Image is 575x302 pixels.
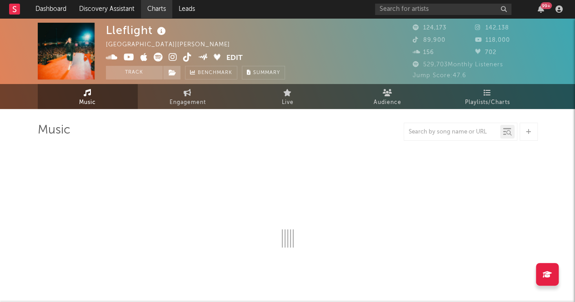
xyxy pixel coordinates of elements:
a: Live [238,84,338,109]
a: Audience [338,84,438,109]
span: 529,703 Monthly Listeners [413,62,503,68]
input: Search by song name or URL [404,129,500,136]
div: Lleflight [106,23,168,38]
span: Live [282,97,294,108]
button: Track [106,66,163,79]
a: Playlists/Charts [438,84,538,109]
a: Benchmark [185,66,237,79]
span: 156 [413,50,434,55]
span: Engagement [170,97,206,108]
a: Engagement [138,84,238,109]
a: Music [38,84,138,109]
span: Playlists/Charts [465,97,510,108]
span: Jump Score: 47.6 [413,73,466,79]
div: [GEOGRAPHIC_DATA] | [PERSON_NAME] [106,40,240,50]
span: 124,173 [413,25,446,31]
span: 142,138 [475,25,509,31]
input: Search for artists [375,4,511,15]
button: Edit [226,53,243,64]
span: 89,900 [413,37,445,43]
button: 99+ [538,5,544,13]
span: 118,000 [475,37,510,43]
div: 99 + [540,2,552,9]
span: 702 [475,50,496,55]
button: Summary [242,66,285,79]
span: Benchmark [198,68,232,79]
span: Music [79,97,96,108]
span: Audience [374,97,401,108]
span: Summary [253,70,280,75]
